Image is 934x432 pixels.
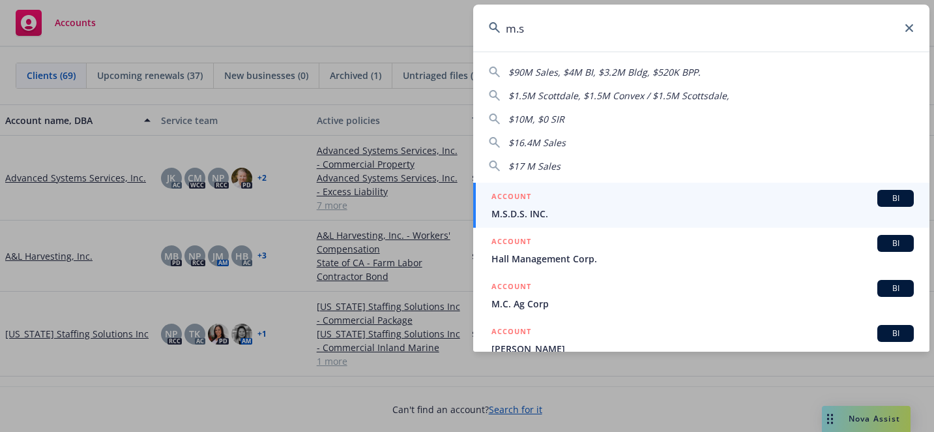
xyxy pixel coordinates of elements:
[491,342,914,356] span: [PERSON_NAME]
[883,283,909,294] span: BI
[883,328,909,339] span: BI
[473,273,929,318] a: ACCOUNTBIM.C. Ag Corp
[473,5,929,52] input: Search...
[473,318,929,363] a: ACCOUNTBI[PERSON_NAME]
[473,183,929,228] a: ACCOUNTBIM.S.D.S. INC.
[883,238,909,249] span: BI
[491,190,531,206] h5: ACCOUNT
[508,113,564,125] span: $10M, $0 SIR
[508,66,701,78] span: $90M Sales, $4M BI, $3.2M Bldg, $520K BPP.
[491,235,531,251] h5: ACCOUNT
[491,252,914,266] span: Hall Management Corp.
[491,280,531,296] h5: ACCOUNT
[491,325,531,341] h5: ACCOUNT
[473,228,929,273] a: ACCOUNTBIHall Management Corp.
[508,160,561,172] span: $17 M Sales
[508,136,566,149] span: $16.4M Sales
[883,193,909,204] span: BI
[508,89,729,102] span: $1.5M Scottdale, $1.5M Convex / $1.5M Scottsdale,
[491,207,914,221] span: M.S.D.S. INC.
[491,297,914,311] span: M.C. Ag Corp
